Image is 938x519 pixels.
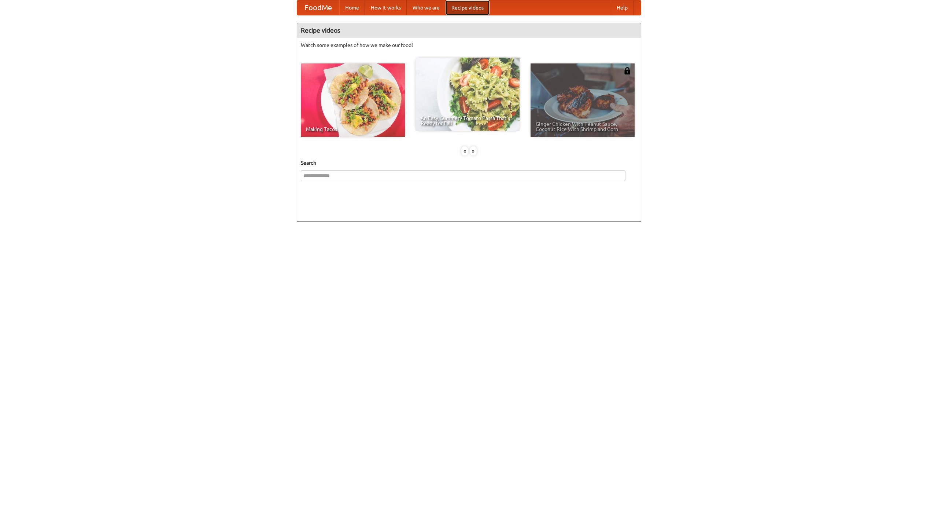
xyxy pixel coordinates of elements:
div: « [461,146,468,156]
a: Making Tacos [301,63,405,137]
h5: Search [301,159,637,167]
h4: Recipe videos [297,23,641,38]
p: Watch some examples of how we make our food! [301,41,637,49]
img: 483408.png [624,67,631,74]
div: » [470,146,477,156]
a: An Easy, Summery Tomato Pasta That's Ready for Fall [416,58,520,131]
a: Who we are [407,0,446,15]
span: Making Tacos [306,127,400,132]
a: FoodMe [297,0,339,15]
span: An Easy, Summery Tomato Pasta That's Ready for Fall [421,116,514,126]
a: Recipe videos [446,0,490,15]
a: Help [611,0,634,15]
a: Home [339,0,365,15]
a: How it works [365,0,407,15]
